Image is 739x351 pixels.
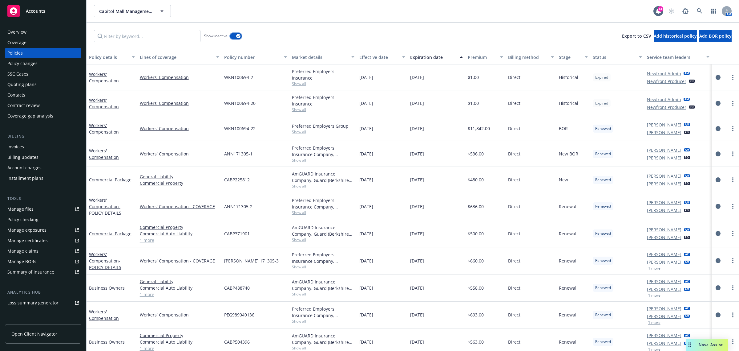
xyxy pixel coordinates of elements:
[5,267,81,277] a: Summary of insurance
[359,312,373,318] span: [DATE]
[89,197,121,216] a: Workers' Compensation
[559,151,578,157] span: New BOR
[647,286,681,292] a: [PERSON_NAME]
[408,50,465,64] button: Expiration date
[729,203,737,210] a: more
[648,266,660,270] button: 1 more
[590,50,644,64] button: Status
[140,230,219,237] a: Commercial Auto Liability
[7,90,25,100] div: Contacts
[468,74,479,81] span: $1.00
[140,54,212,60] div: Lines of coverage
[647,259,681,265] a: [PERSON_NAME]
[359,203,373,210] span: [DATE]
[647,226,681,233] a: [PERSON_NAME]
[468,100,479,106] span: $1.00
[648,294,660,297] button: 1 more
[292,158,355,163] span: Show all
[5,133,81,139] div: Billing
[714,176,722,184] a: circleInformation
[89,177,131,183] a: Commercial Package
[468,312,484,318] span: $693.00
[359,125,373,132] span: [DATE]
[595,285,611,291] span: Renewed
[686,339,694,351] div: Drag to move
[5,69,81,79] a: SSC Cases
[292,123,355,129] div: Preferred Employers Group
[292,306,355,319] div: Preferred Employers Insurance Company, Preferred Employers Insurance
[359,151,373,157] span: [DATE]
[140,224,219,230] a: Commercial Property
[89,309,119,321] a: Workers' Compensation
[292,291,355,297] span: Show all
[595,204,611,209] span: Renewed
[508,285,520,291] span: Direct
[647,70,681,77] a: Newfront Admin
[595,177,611,183] span: Renewed
[5,163,81,173] a: Account charges
[7,142,24,152] div: Invoices
[595,126,611,131] span: Renewed
[7,152,38,162] div: Billing updates
[5,38,81,47] a: Coverage
[595,231,611,236] span: Renewed
[729,74,737,81] a: more
[595,339,611,345] span: Renewed
[729,338,737,345] a: more
[508,74,520,81] span: Direct
[647,155,681,161] a: [PERSON_NAME]
[468,176,484,183] span: $480.00
[224,176,250,183] span: CABP225812
[468,258,484,264] span: $660.00
[410,100,424,106] span: [DATE]
[699,33,732,39] span: Add BOR policy
[140,74,219,81] a: Workers' Compensation
[140,173,219,180] a: General Liability
[468,339,484,345] span: $563.00
[508,100,520,106] span: Direct
[508,125,520,132] span: Direct
[559,339,576,345] span: Renewal
[729,230,737,237] a: more
[410,230,424,237] span: [DATE]
[7,204,34,214] div: Manage files
[7,111,53,121] div: Coverage gap analysis
[595,258,611,263] span: Renewed
[410,258,424,264] span: [DATE]
[140,332,219,339] a: Commercial Property
[89,231,131,237] a: Commercial Package
[5,48,81,58] a: Policies
[292,129,355,134] span: Show all
[468,54,497,60] div: Premium
[693,5,706,17] a: Search
[140,278,219,285] a: General Liability
[292,171,355,184] div: AmGUARD Insurance Company, Guard (Berkshire Hathaway)
[508,339,520,345] span: Direct
[224,203,252,210] span: ANN171305-2
[140,203,219,210] a: Workers' Compensation - COVERAGE
[714,100,722,107] a: circleInformation
[647,104,686,110] a: Newfront Producer
[508,176,520,183] span: Direct
[714,125,722,132] a: circleInformation
[7,101,40,110] div: Contract review
[647,96,681,103] a: Newfront Admin
[224,258,279,264] span: [PERSON_NAME] 171305-3
[292,107,355,112] span: Show all
[224,312,254,318] span: PEG989049136
[647,305,681,312] a: [PERSON_NAME]
[622,33,651,39] span: Export to CSV
[359,339,373,345] span: [DATE]
[140,312,219,318] a: Workers' Compensation
[593,54,635,60] div: Status
[729,125,737,132] a: more
[99,8,152,14] span: Capitol Mall Management Corporation
[508,54,547,60] div: Billing method
[5,111,81,121] a: Coverage gap analysis
[7,163,42,173] div: Account charges
[224,285,250,291] span: CABP488740
[559,285,576,291] span: Renewal
[468,285,484,291] span: $558.00
[7,236,48,246] div: Manage certificates
[5,173,81,183] a: Installment plans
